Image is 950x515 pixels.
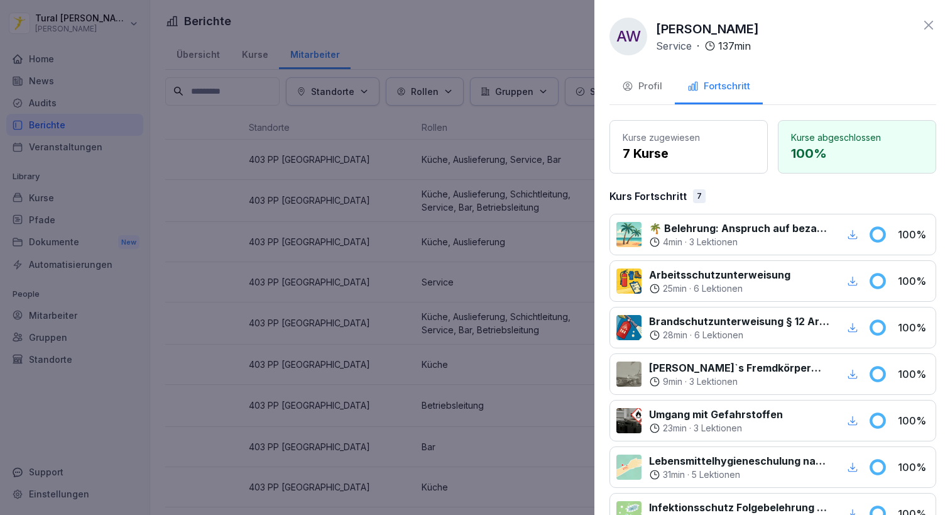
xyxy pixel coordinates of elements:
p: 3 Lektionen [694,422,742,435]
p: 23 min [663,422,687,435]
p: 3 Lektionen [689,375,738,388]
p: 31 min [663,468,685,481]
p: 28 min [663,329,687,341]
p: 25 min [663,282,687,295]
div: · [649,282,790,295]
p: 100 % [898,413,929,428]
div: 7 [693,189,706,203]
p: 5 Lektionen [692,468,740,481]
p: 6 Lektionen [694,282,743,295]
p: [PERSON_NAME] [656,19,759,38]
div: AW [609,18,647,55]
p: 100 % [898,320,929,335]
p: 137 min [718,38,751,53]
button: Fortschritt [675,70,763,104]
div: · [649,329,829,341]
p: Umgang mit Gefahrstoffen [649,407,783,422]
p: Infektionsschutz Folgebelehrung (nach §43 IfSG) [649,500,829,515]
p: 100 % [898,460,929,475]
p: 6 Lektionen [694,329,743,341]
div: Fortschritt [687,79,750,94]
p: Kurs Fortschritt [609,189,687,204]
p: 100 % [898,227,929,242]
div: · [649,422,783,435]
div: · [649,468,829,481]
div: Profil [622,79,662,94]
p: Kurse zugewiesen [623,131,755,144]
p: Lebensmittelhygieneschulung nach EU-Verordnung (EG) Nr. 852 / 2004 [649,453,829,468]
p: 🌴 Belehrung: Anspruch auf bezahlten Erholungsurlaub und [PERSON_NAME] [649,221,829,236]
p: 9 min [663,375,682,388]
p: Service [656,38,692,53]
button: Profil [609,70,675,104]
p: [PERSON_NAME]`s Fremdkörpermanagement [649,360,829,375]
p: Arbeitsschutzunterweisung [649,267,790,282]
p: 100 % [898,274,929,289]
div: · [656,38,751,53]
p: 3 Lektionen [689,236,738,248]
p: 7 Kurse [623,144,755,163]
p: Kurse abgeschlossen [791,131,923,144]
p: Brandschutzunterweisung § 12 ArbSchG [649,314,829,329]
p: 4 min [663,236,682,248]
p: 100 % [898,367,929,382]
div: · [649,236,829,248]
p: 100 % [791,144,923,163]
div: · [649,375,829,388]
